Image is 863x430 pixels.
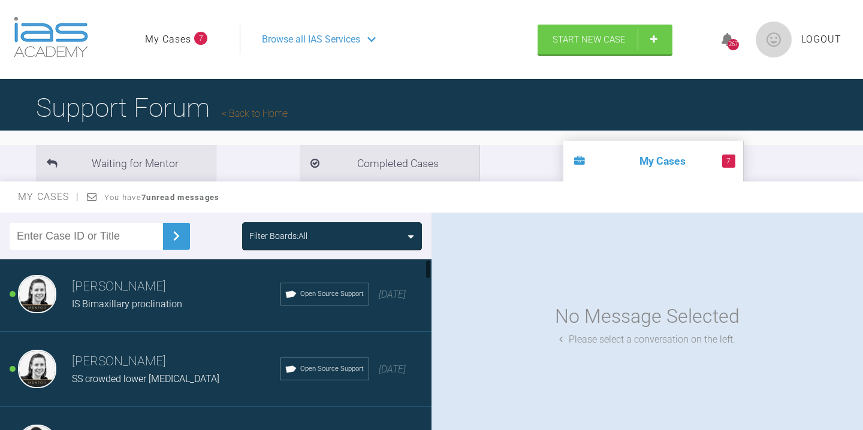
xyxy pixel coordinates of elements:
[141,193,219,202] strong: 7 unread messages
[801,32,841,47] a: Logout
[728,39,739,50] div: 267
[72,352,280,372] h3: [PERSON_NAME]
[379,364,406,375] span: [DATE]
[563,141,743,181] li: My Cases
[10,223,163,250] input: Enter Case ID or Title
[300,145,479,181] li: Completed Cases
[555,301,740,332] div: No Message Selected
[18,191,80,202] span: My Cases
[538,25,672,54] a: Start New Case
[262,32,360,47] span: Browse all IAS Services
[18,350,56,388] img: Kelly Toft
[72,373,219,384] span: SS crowded lower [MEDICAL_DATA]
[18,275,56,313] img: Kelly Toft
[72,277,280,297] h3: [PERSON_NAME]
[300,364,364,374] span: Open Source Support
[36,87,288,129] h1: Support Forum
[194,32,207,45] span: 7
[756,22,792,57] img: profile.png
[72,298,182,310] span: IS Bimaxillary proclination
[14,17,88,57] img: logo-light.3e3ef733.png
[249,229,307,243] div: Filter Boards: All
[36,145,216,181] li: Waiting for Mentor
[379,289,406,300] span: [DATE]
[722,155,735,168] span: 7
[104,193,220,202] span: You have
[553,34,626,45] span: Start New Case
[145,32,191,47] a: My Cases
[222,108,288,119] a: Back to Home
[559,332,735,347] div: Please select a conversation on the left.
[167,226,186,246] img: chevronRight.28bd32b0.svg
[300,289,364,299] span: Open Source Support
